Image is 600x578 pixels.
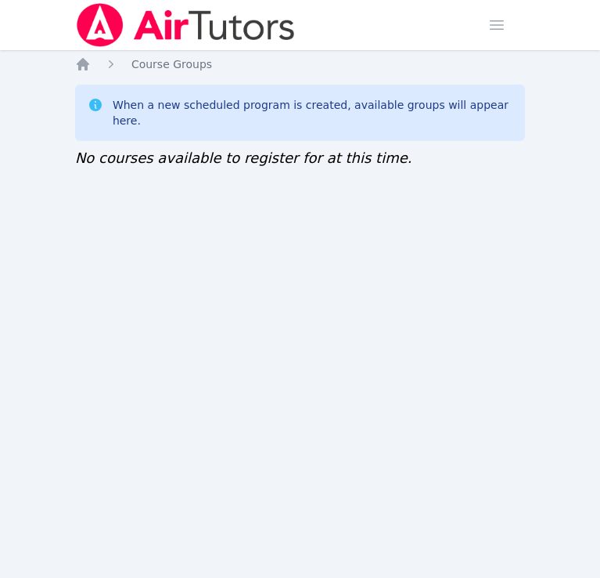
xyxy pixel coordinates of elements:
[131,58,212,70] span: Course Groups
[75,3,296,47] img: Air Tutors
[113,97,512,128] div: When a new scheduled program is created, available groups will appear here.
[131,56,212,72] a: Course Groups
[75,150,412,166] span: No courses available to register for at this time.
[75,56,525,72] nav: Breadcrumb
